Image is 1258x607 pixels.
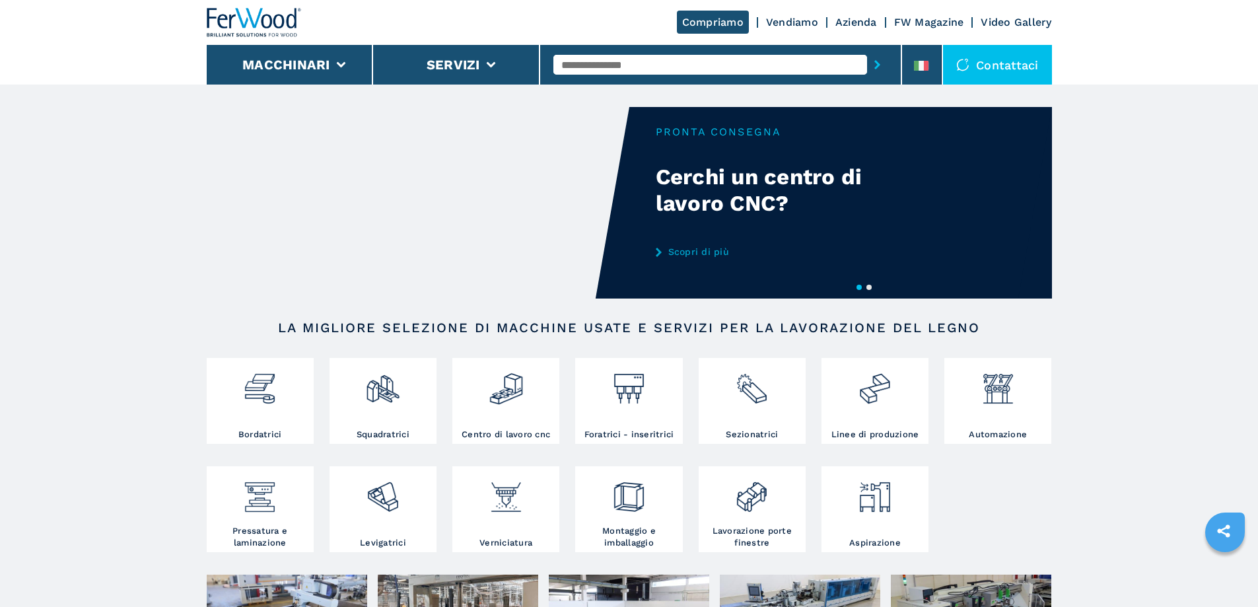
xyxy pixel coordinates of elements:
[857,361,892,406] img: linee_di_produzione_2.png
[656,246,915,257] a: Scopri di più
[734,470,769,515] img: lavorazione_porte_finestre_2.png
[944,358,1051,444] a: Automazione
[575,466,682,552] a: Montaggio e imballaggio
[821,358,928,444] a: Linee di produzione
[452,466,559,552] a: Verniciatura
[249,320,1010,336] h2: LA MIGLIORE SELEZIONE DI MACCHINE USATE E SERVIZI PER LA LAVORAZIONE DEL LEGNO
[981,361,1016,406] img: automazione.png
[835,16,877,28] a: Azienda
[766,16,818,28] a: Vendiamo
[956,58,969,71] img: Contattaci
[207,466,314,552] a: Pressatura e laminazione
[207,358,314,444] a: Bordatrici
[584,429,674,441] h3: Foratrici - inseritrici
[831,429,919,441] h3: Linee di produzione
[699,466,806,552] a: Lavorazione porte finestre
[365,470,400,515] img: levigatrici_2.png
[360,537,406,549] h3: Levigatrici
[210,525,310,549] h3: Pressatura e laminazione
[677,11,749,34] a: Compriamo
[1207,515,1240,548] a: sharethis
[330,358,437,444] a: Squadratrici
[238,429,282,441] h3: Bordatrici
[981,16,1051,28] a: Video Gallery
[866,285,872,290] button: 2
[489,470,524,515] img: verniciatura_1.png
[734,361,769,406] img: sezionatrici_2.png
[452,358,559,444] a: Centro di lavoro cnc
[702,525,802,549] h3: Lavorazione porte finestre
[943,45,1052,85] div: Contattaci
[427,57,480,73] button: Servizi
[726,429,778,441] h3: Sezionatrici
[479,537,532,549] h3: Verniciatura
[575,358,682,444] a: Foratrici - inseritrici
[462,429,550,441] h3: Centro di lavoro cnc
[894,16,964,28] a: FW Magazine
[1202,548,1248,597] iframe: Chat
[207,8,302,37] img: Ferwood
[578,525,679,549] h3: Montaggio e imballaggio
[856,285,862,290] button: 1
[857,470,892,515] img: aspirazione_1.png
[365,361,400,406] img: squadratrici_2.png
[242,470,277,515] img: pressa-strettoia.png
[849,537,901,549] h3: Aspirazione
[867,50,888,80] button: submit-button
[242,57,330,73] button: Macchinari
[699,358,806,444] a: Sezionatrici
[489,361,524,406] img: centro_di_lavoro_cnc_2.png
[207,107,629,299] video: Your browser does not support the video tag.
[242,361,277,406] img: bordatrici_1.png
[330,466,437,552] a: Levigatrici
[821,466,928,552] a: Aspirazione
[612,361,646,406] img: foratrici_inseritrici_2.png
[357,429,409,441] h3: Squadratrici
[969,429,1027,441] h3: Automazione
[612,470,646,515] img: montaggio_imballaggio_2.png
